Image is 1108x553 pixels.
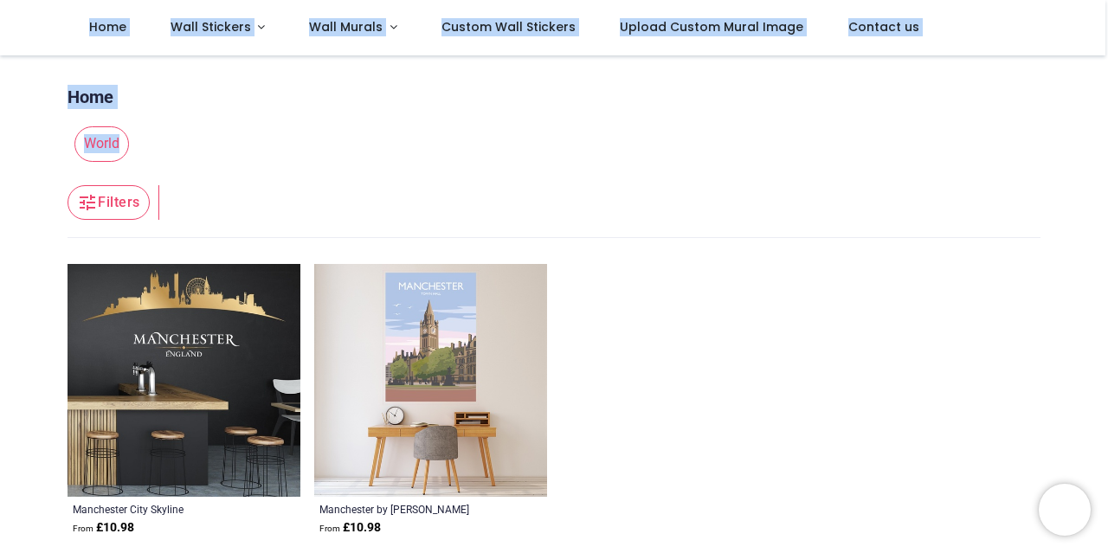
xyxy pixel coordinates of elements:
a: Manchester City Skyline [73,502,250,516]
span: Upload Custom Mural Image [620,18,803,35]
span: From [319,524,340,533]
a: Manchester by [PERSON_NAME] [319,502,497,516]
button: Filters [68,185,149,220]
img: Manchester Wall Sticker by Julia Seaton [314,264,547,497]
img: Manchester City Skyline Wall Sticker [68,264,300,497]
span: Contact us [848,18,919,35]
strong: £ 10.98 [73,519,134,537]
span: Home [89,18,126,35]
span: Wall Murals [309,18,383,35]
span: From [73,524,93,533]
iframe: Brevo live chat [1039,484,1091,536]
strong: £ 10.98 [319,519,381,537]
span: World [74,126,129,161]
span: Wall Stickers [171,18,251,35]
button: World [68,126,129,161]
a: Home [68,85,113,109]
span: Custom Wall Stickers [441,18,576,35]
